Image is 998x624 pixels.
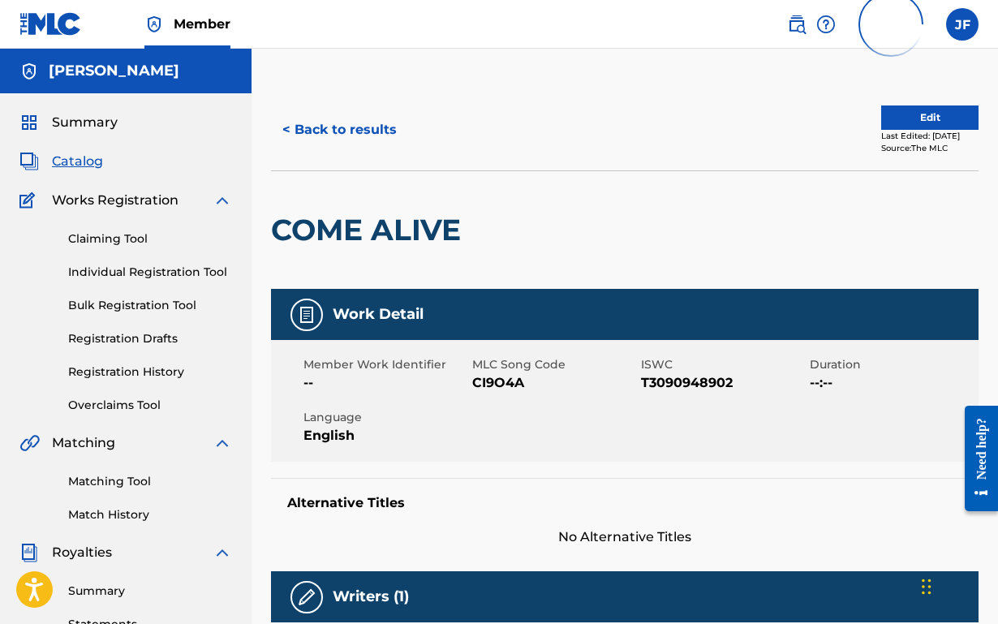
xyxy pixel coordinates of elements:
div: Source: The MLC [881,142,979,154]
iframe: Resource Center [953,392,998,526]
img: Top Rightsholder [144,15,164,34]
span: Duration [810,356,974,373]
h5: John Files [49,62,179,80]
span: MLC Song Code [472,356,637,373]
a: Registration History [68,364,232,381]
img: Work Detail [297,305,316,325]
span: No Alternative Titles [271,527,979,547]
button: < Back to results [271,110,408,150]
img: Works Registration [19,191,41,210]
h5: Work Detail [333,305,424,324]
img: expand [213,433,232,453]
img: expand [213,191,232,210]
a: Public Search [787,8,807,41]
span: Member [174,15,230,33]
span: Language [303,409,468,426]
span: ISWC [641,356,806,373]
img: Royalties [19,543,39,562]
a: Overclaims Tool [68,397,232,414]
span: Summary [52,113,118,132]
img: MLC Logo [19,12,82,36]
img: Writers [297,587,316,607]
img: Matching [19,433,40,453]
a: Individual Registration Tool [68,264,232,281]
span: Works Registration [52,191,179,210]
img: Accounts [19,62,39,81]
span: English [303,426,468,445]
span: CI9O4A [472,373,637,393]
a: Summary [68,583,232,600]
img: help [816,15,836,34]
a: Claiming Tool [68,230,232,247]
span: --:-- [810,373,974,393]
h2: COME ALIVE [271,212,469,248]
a: Registration Drafts [68,330,232,347]
span: Royalties [52,543,112,562]
a: Bulk Registration Tool [68,297,232,314]
div: Drag [922,562,931,611]
h5: Alternative Titles [287,495,962,511]
img: expand [213,543,232,562]
img: Catalog [19,152,39,171]
iframe: Chat Widget [917,546,998,624]
img: search [787,15,807,34]
span: -- [303,373,468,393]
a: CatalogCatalog [19,152,103,171]
span: Matching [52,433,115,453]
div: User Menu [946,8,979,41]
span: Catalog [52,152,103,171]
img: Summary [19,113,39,132]
div: Help [816,8,836,41]
h5: Writers (1) [333,587,409,606]
button: Edit [881,105,979,130]
a: Matching Tool [68,473,232,490]
span: T3090948902 [641,373,806,393]
span: Member Work Identifier [303,356,468,373]
a: SummarySummary [19,113,118,132]
a: Match History [68,506,232,523]
div: Last Edited: [DATE] [881,130,979,142]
